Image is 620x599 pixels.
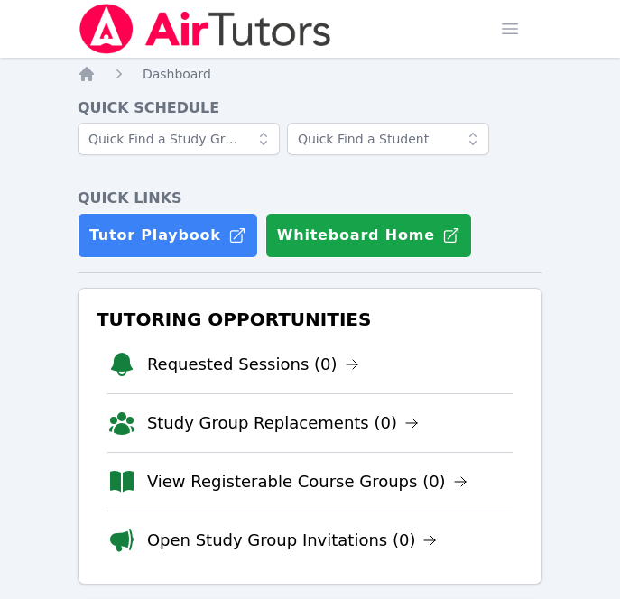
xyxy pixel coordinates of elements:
[78,97,542,119] h4: Quick Schedule
[147,410,419,436] a: Study Group Replacements (0)
[287,123,489,155] input: Quick Find a Student
[143,65,211,83] a: Dashboard
[147,528,438,553] a: Open Study Group Invitations (0)
[93,303,527,336] h3: Tutoring Opportunities
[78,123,280,155] input: Quick Find a Study Group
[78,188,542,209] h4: Quick Links
[78,65,542,83] nav: Breadcrumb
[78,213,258,258] a: Tutor Playbook
[265,213,472,258] button: Whiteboard Home
[143,67,211,81] span: Dashboard
[147,352,359,377] a: Requested Sessions (0)
[78,4,333,54] img: Air Tutors
[147,469,467,494] a: View Registerable Course Groups (0)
